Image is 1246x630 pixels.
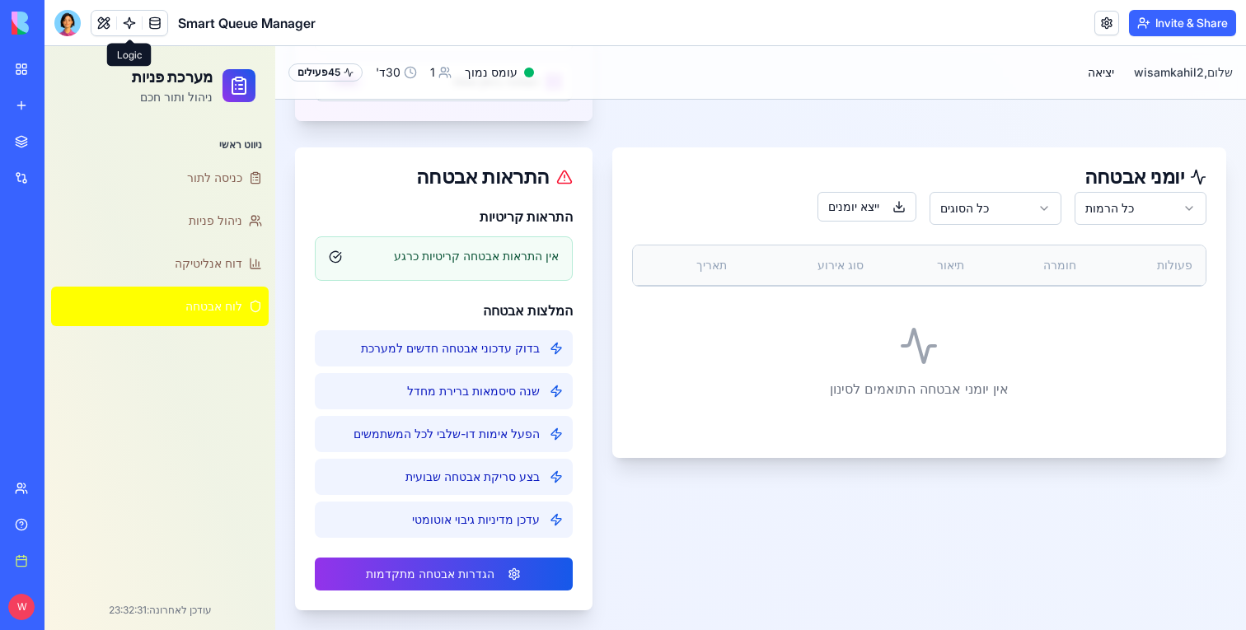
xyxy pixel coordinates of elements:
[1129,10,1236,36] button: Invite & Share
[386,18,391,35] span: 1
[933,199,1045,239] th: חומרה
[7,112,224,152] a: כניסה לתור
[361,422,495,439] span: בצע סריקת אבטחה שבועית
[270,121,528,141] div: התראות אבטחה
[143,124,198,140] span: כניסה לתור
[363,337,495,353] span: שנה סיסמאות ברירת מחדל
[130,209,198,226] span: דוח אנליטיקה
[13,558,218,571] div: עודכן לאחרונה: 23:32:31
[244,17,318,35] div: 45 פעילים
[368,465,495,482] span: עדכן מדיניות גיבוי אוטומטי
[309,380,495,396] span: הפעל אימות דו-שלבי לכל המשתמשים
[7,198,224,237] a: דוח אנליטיקה
[773,146,872,175] button: ייצא יומנים
[316,294,495,310] span: בדוק עדכוני אבטחה חדשים למערכת
[331,18,356,35] span: 30 ד'
[8,594,35,620] span: W
[144,166,198,183] span: ניהול פניות
[178,13,316,33] h1: Smart Queue Manager
[270,511,528,544] button: הגדרות אבטחה מתקדמות
[696,199,832,239] th: סוג אירוע
[588,121,1162,141] div: יומני אבטחה
[107,44,152,67] div: Logic
[270,161,528,180] h4: התראות קריטיות
[832,199,933,239] th: תיאור
[284,202,514,218] div: אין התראות אבטחה קריטיות כרגע
[588,333,1162,352] p: אין יומני אבטחה התואמים לסינון
[87,20,168,43] h2: מערכת פניות
[141,252,198,268] span: לוח אבטחה
[7,155,224,194] a: ניהול פניות
[420,18,473,35] span: עומס נמוך
[87,43,168,59] p: ניהול ותור חכם
[270,254,528,274] h4: המלצות אבטחה
[588,199,696,239] th: תאריך
[12,12,114,35] img: logo
[1045,199,1161,239] th: פעולות
[1089,18,1188,35] span: שלום, wisamkahil2
[7,86,224,112] div: ניווט ראשי
[7,240,224,280] a: לוח אבטחה
[1033,12,1080,41] button: יציאה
